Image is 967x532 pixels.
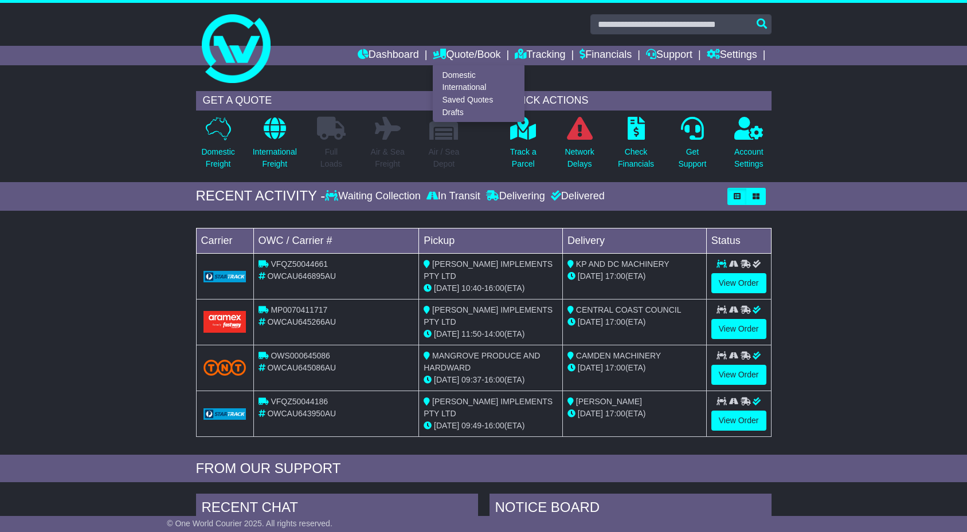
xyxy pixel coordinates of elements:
a: Support [646,46,692,65]
img: GetCarrierServiceLogo [203,271,246,282]
a: View Order [711,319,766,339]
span: 16:00 [484,375,504,384]
span: [DATE] [578,363,603,372]
span: [DATE] [434,283,459,293]
a: Domestic [433,69,524,81]
p: Account Settings [734,146,764,170]
div: (ETA) [567,316,702,328]
span: 17:00 [605,409,625,418]
span: OWCAU645266AU [267,317,336,326]
div: NOTICE BOARD [490,494,772,525]
img: Aramex.png [203,311,246,332]
a: Quote/Book [433,46,500,65]
div: Delivering [483,190,548,203]
span: 09:37 [461,375,481,384]
a: CheckFinancials [617,116,655,176]
span: MP0070411717 [271,305,327,314]
span: 17:00 [605,317,625,326]
div: In Transit [424,190,483,203]
span: VFQZ50044186 [271,397,328,406]
span: [PERSON_NAME] [576,397,642,406]
a: View Order [711,273,766,293]
a: Settings [707,46,757,65]
td: OWC / Carrier # [253,228,419,253]
div: - (ETA) [424,374,558,386]
td: Delivery [562,228,706,253]
img: GetCarrierServiceLogo [203,408,246,420]
span: © One World Courier 2025. All rights reserved. [167,519,332,528]
a: Track aParcel [510,116,537,176]
a: International [433,81,524,94]
p: Air & Sea Freight [371,146,405,170]
p: Get Support [678,146,706,170]
p: Full Loads [317,146,346,170]
div: - (ETA) [424,420,558,432]
a: Saved Quotes [433,94,524,107]
a: AccountSettings [734,116,764,176]
a: Tracking [515,46,565,65]
a: DomesticFreight [201,116,235,176]
div: - (ETA) [424,328,558,340]
span: [PERSON_NAME] IMPLEMENTS PTY LTD [424,305,553,326]
div: QUICK ACTIONS [501,91,772,111]
div: Waiting Collection [325,190,423,203]
div: - (ETA) [424,282,558,294]
a: InternationalFreight [252,116,297,176]
img: TNT_Domestic.png [203,360,246,375]
span: 14:00 [484,329,504,338]
span: [PERSON_NAME] IMPLEMENTS PTY LTD [424,397,553,418]
span: MANGROVE PRODUCE AND HARDWARD [424,351,540,372]
div: FROM OUR SUPPORT [196,460,772,477]
a: View Order [711,365,766,385]
span: [DATE] [434,375,459,384]
span: [DATE] [578,271,603,281]
span: 09:49 [461,421,481,430]
a: GetSupport [678,116,707,176]
span: 16:00 [484,421,504,430]
span: [DATE] [434,329,459,338]
p: Air / Sea Depot [429,146,460,170]
span: [DATE] [434,421,459,430]
span: 17:00 [605,271,625,281]
p: International Freight [253,146,297,170]
span: CENTRAL COAST COUNCIL [576,305,682,314]
span: CAMDEN MACHINERY [576,351,661,360]
div: (ETA) [567,408,702,420]
div: (ETA) [567,362,702,374]
span: OWCAU645086AU [267,363,336,372]
a: Dashboard [358,46,419,65]
span: KP AND DC MACHINERY [576,259,670,269]
p: Network Delays [565,146,594,170]
td: Pickup [419,228,563,253]
a: Financials [580,46,632,65]
td: Status [706,228,771,253]
span: OWCAU643950AU [267,409,336,418]
div: Quote/Book [433,65,524,122]
span: VFQZ50044661 [271,259,328,269]
span: OWCAU646895AU [267,271,336,281]
span: 11:50 [461,329,481,338]
p: Domestic Freight [201,146,234,170]
div: GET A QUOTE [196,91,467,111]
a: NetworkDelays [564,116,594,176]
td: Carrier [196,228,253,253]
span: OWS000645086 [271,351,330,360]
p: Track a Parcel [510,146,537,170]
p: Check Financials [618,146,654,170]
span: 10:40 [461,283,481,293]
span: 17:00 [605,363,625,372]
div: Delivered [548,190,605,203]
div: (ETA) [567,270,702,282]
div: RECENT ACTIVITY - [196,188,326,204]
span: [DATE] [578,409,603,418]
span: 16:00 [484,283,504,293]
a: View Order [711,411,766,431]
span: [PERSON_NAME] IMPLEMENTS PTY LTD [424,259,553,281]
div: RECENT CHAT [196,494,478,525]
a: Drafts [433,106,524,119]
span: [DATE] [578,317,603,326]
